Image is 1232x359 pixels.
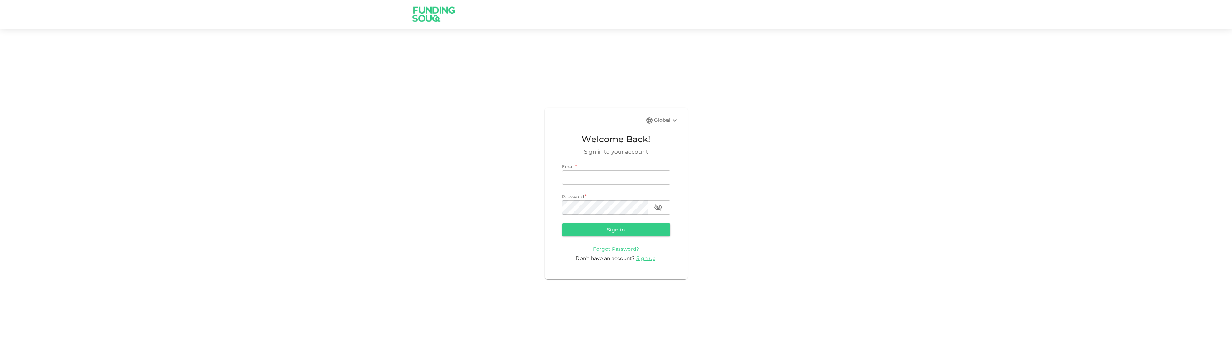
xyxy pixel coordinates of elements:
[562,148,670,156] span: Sign in to your account
[562,194,584,199] span: Password
[593,246,639,252] span: Forgot Password?
[562,170,670,185] input: email
[576,255,635,261] span: Don’t have an account?
[636,255,655,261] span: Sign up
[562,164,575,169] span: Email
[562,133,670,146] span: Welcome Back!
[654,116,679,125] div: Global
[593,245,639,252] a: Forgot Password?
[562,200,648,215] input: password
[562,223,670,236] button: Sign in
